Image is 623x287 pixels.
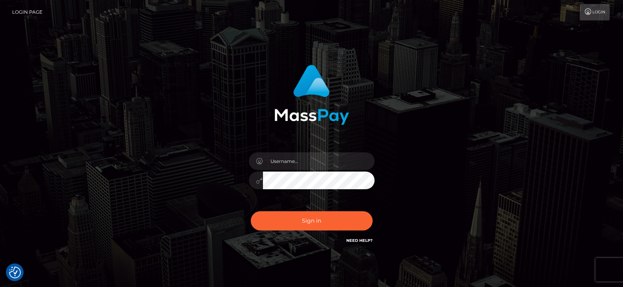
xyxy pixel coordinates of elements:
button: Consent Preferences [9,267,21,278]
a: Login Page [12,4,42,20]
img: Revisit consent button [9,267,21,278]
a: Login [580,4,610,20]
button: Sign in [251,211,373,230]
a: Need Help? [346,238,373,243]
img: MassPay Login [274,65,349,125]
input: Username... [263,152,375,170]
